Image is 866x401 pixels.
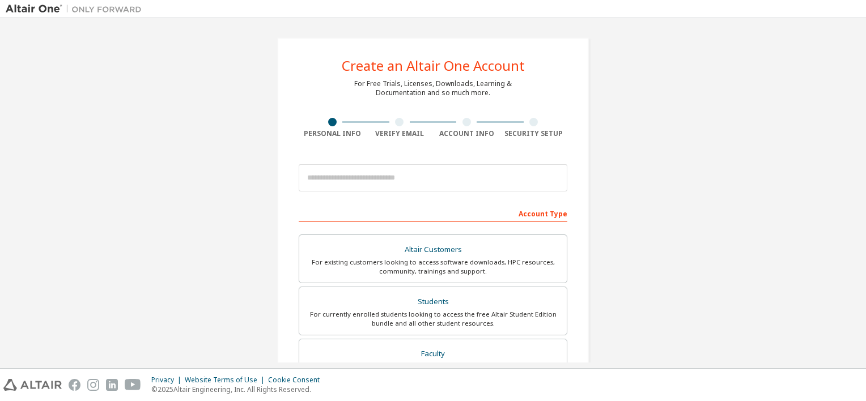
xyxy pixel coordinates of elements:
[151,385,326,394] p: © 2025 Altair Engineering, Inc. All Rights Reserved.
[151,376,185,385] div: Privacy
[69,379,80,391] img: facebook.svg
[306,294,560,310] div: Students
[306,361,560,379] div: For faculty & administrators of academic institutions administering students and accessing softwa...
[354,79,512,97] div: For Free Trials, Licenses, Downloads, Learning & Documentation and so much more.
[306,346,560,362] div: Faculty
[3,379,62,391] img: altair_logo.svg
[299,129,366,138] div: Personal Info
[306,258,560,276] div: For existing customers looking to access software downloads, HPC resources, community, trainings ...
[185,376,268,385] div: Website Terms of Use
[306,242,560,258] div: Altair Customers
[6,3,147,15] img: Altair One
[500,129,568,138] div: Security Setup
[268,376,326,385] div: Cookie Consent
[433,129,500,138] div: Account Info
[342,59,525,72] div: Create an Altair One Account
[106,379,118,391] img: linkedin.svg
[299,204,567,222] div: Account Type
[306,310,560,328] div: For currently enrolled students looking to access the free Altair Student Edition bundle and all ...
[366,129,434,138] div: Verify Email
[87,379,99,391] img: instagram.svg
[125,379,141,391] img: youtube.svg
